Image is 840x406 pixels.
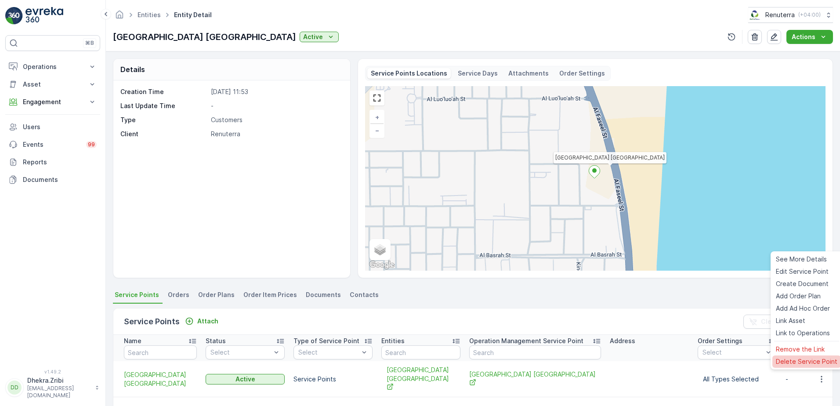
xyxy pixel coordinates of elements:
[7,381,22,395] div: DD
[172,11,214,19] span: Entity Detail
[370,124,384,137] a: Zoom Out
[5,58,100,76] button: Operations
[211,101,341,110] p: -
[702,348,763,357] p: Select
[381,337,405,345] p: Entities
[350,290,379,299] span: Contacts
[120,101,207,110] p: Last Update Time
[85,40,94,47] p: ⌘B
[124,370,197,388] a: Sheikh Khalifa Hospital Fujairah
[124,337,141,345] p: Name
[469,370,601,388] a: Sheikh Khalifa Hospital Fujairah
[469,337,583,345] p: Operation Management Service Point
[115,13,124,21] a: Homepage
[458,69,498,78] p: Service Days
[115,290,159,299] span: Service Points
[5,153,100,171] a: Reports
[210,348,271,357] p: Select
[5,76,100,93] button: Asset
[243,290,297,299] span: Order Item Prices
[120,64,145,75] p: Details
[124,345,197,359] input: Search
[559,69,605,78] p: Order Settings
[5,7,23,25] img: logo
[776,329,830,337] span: Link to Operations
[27,385,91,399] p: [EMAIL_ADDRESS][DOMAIN_NAME]
[138,11,161,18] a: Entities
[168,290,189,299] span: Orders
[375,113,379,121] span: +
[27,376,91,385] p: Dhekra.Zribi
[206,337,226,345] p: Status
[698,337,742,345] p: Order Settings
[743,315,804,329] button: Clear Filters
[381,345,460,359] input: Search
[23,98,83,106] p: Engagement
[371,69,447,78] p: Service Points Locations
[23,158,97,167] p: Reports
[798,11,821,18] p: ( +04:00 )
[211,130,341,138] p: Renuterra
[289,361,377,397] td: Service Points
[23,62,83,71] p: Operations
[206,374,285,384] button: Active
[211,116,341,124] p: Customers
[235,375,255,384] p: Active
[5,93,100,111] button: Engagement
[5,376,100,399] button: DDDhekra.Zribi[EMAIL_ADDRESS][DOMAIN_NAME]
[469,370,601,388] span: [GEOGRAPHIC_DATA] [GEOGRAPHIC_DATA]
[113,30,296,43] p: [GEOGRAPHIC_DATA] [GEOGRAPHIC_DATA]
[765,11,795,19] p: Renuterra
[792,33,815,41] p: Actions
[610,337,635,345] p: Address
[387,366,455,392] span: [GEOGRAPHIC_DATA] [GEOGRAPHIC_DATA]
[303,33,323,41] p: Active
[776,304,830,313] span: Add Ad Hoc Order
[293,337,359,345] p: Type of Service Point
[120,116,207,124] p: Type
[197,317,218,326] p: Attach
[776,267,829,276] span: Edit Service Point
[748,7,833,23] button: Renuterra(+04:00)
[25,7,63,25] img: logo_light-DOdMpM7g.png
[198,290,235,299] span: Order Plans
[370,91,384,105] a: View Fullscreen
[5,369,100,374] span: v 1.49.2
[23,80,83,89] p: Asset
[748,10,762,20] img: Screenshot_2024-07-26_at_13.33.01.png
[306,290,341,299] span: Documents
[776,292,821,301] span: Add Order Plan
[367,259,396,271] a: Open this area in Google Maps (opens a new window)
[120,130,207,138] p: Client
[23,175,97,184] p: Documents
[298,348,359,357] p: Select
[88,141,95,148] p: 99
[300,32,339,42] button: Active
[124,370,197,388] span: [GEOGRAPHIC_DATA] [GEOGRAPHIC_DATA]
[367,259,396,271] img: Google
[508,69,549,78] p: Attachments
[776,357,837,366] span: Delete Service Point
[776,345,825,354] span: Remove the Link
[23,140,81,149] p: Events
[703,375,771,384] p: All Types Selected
[776,255,827,264] span: See More Details
[5,118,100,136] a: Users
[211,87,341,96] p: [DATE] 11:53
[370,240,390,259] a: Layers
[776,279,829,288] span: Create Document
[761,317,799,326] p: Clear Filters
[776,316,805,325] span: Link Asset
[375,127,380,134] span: −
[370,111,384,124] a: Zoom In
[120,87,207,96] p: Creation Time
[181,316,222,326] button: Attach
[387,366,455,392] a: Sheikh Khalifa Hospital Fujairah
[124,315,180,328] p: Service Points
[5,136,100,153] a: Events99
[469,345,601,359] input: Search
[786,30,833,44] button: Actions
[5,171,100,188] a: Documents
[23,123,97,131] p: Users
